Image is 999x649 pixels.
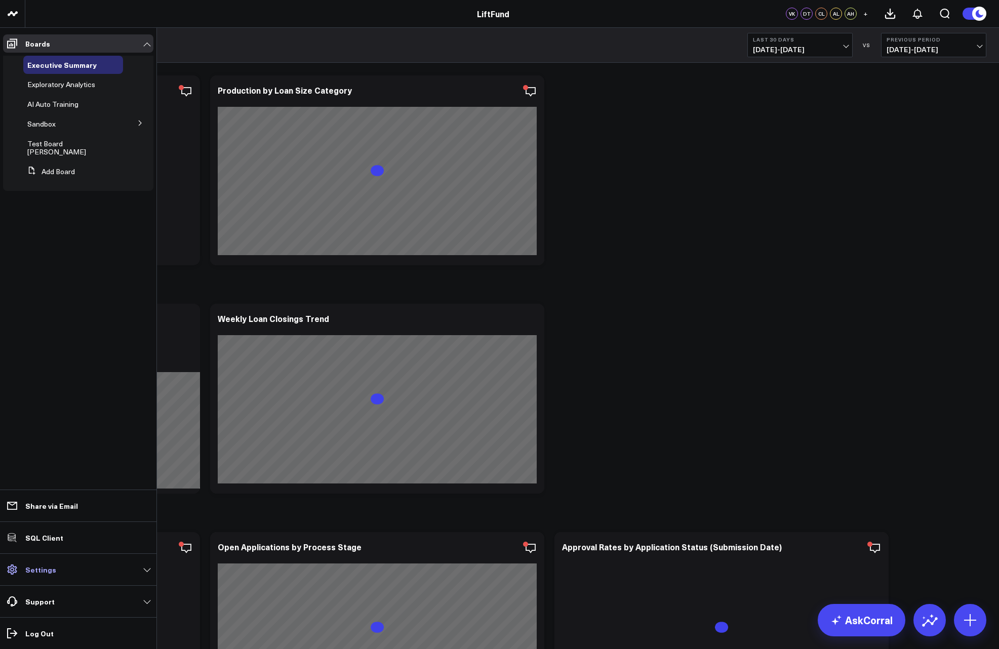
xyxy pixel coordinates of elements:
div: VS [858,42,876,48]
p: Support [25,597,55,605]
p: Log Out [25,629,54,637]
span: Exploratory Analytics [27,79,95,89]
a: AI Auto Training [27,100,78,108]
p: Share via Email [25,502,78,510]
button: + [859,8,871,20]
span: + [863,10,868,17]
button: Previous Period[DATE]-[DATE] [881,33,986,57]
button: Add Board [23,163,75,181]
p: Boards [25,39,50,48]
a: Executive Summary [27,61,97,69]
div: AH [845,8,857,20]
a: AskCorral [818,604,905,636]
span: Executive Summary [27,60,97,70]
a: LiftFund [477,8,509,19]
span: Test Board [PERSON_NAME] [27,139,86,156]
span: Sandbox [27,119,56,129]
a: Test Board [PERSON_NAME] [27,140,110,156]
div: CL [815,8,827,20]
div: Approval Rates by Application Status (Submission Date) [562,541,782,552]
button: Last 30 Days[DATE]-[DATE] [747,33,853,57]
a: Sandbox [27,120,56,128]
a: Exploratory Analytics [27,80,95,89]
div: Weekly Loan Closings Trend [218,313,329,324]
div: Open Applications by Process Stage [218,541,362,552]
a: SQL Client [3,529,153,547]
span: [DATE] - [DATE] [887,46,981,54]
div: Production by Loan Size Category [218,85,352,96]
b: Previous Period [887,36,981,43]
div: VK [786,8,798,20]
span: [DATE] - [DATE] [753,46,847,54]
p: Settings [25,565,56,574]
div: DT [801,8,813,20]
span: AI Auto Training [27,99,78,109]
b: Last 30 Days [753,36,847,43]
a: Log Out [3,624,153,642]
p: SQL Client [25,534,63,542]
div: AL [830,8,842,20]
